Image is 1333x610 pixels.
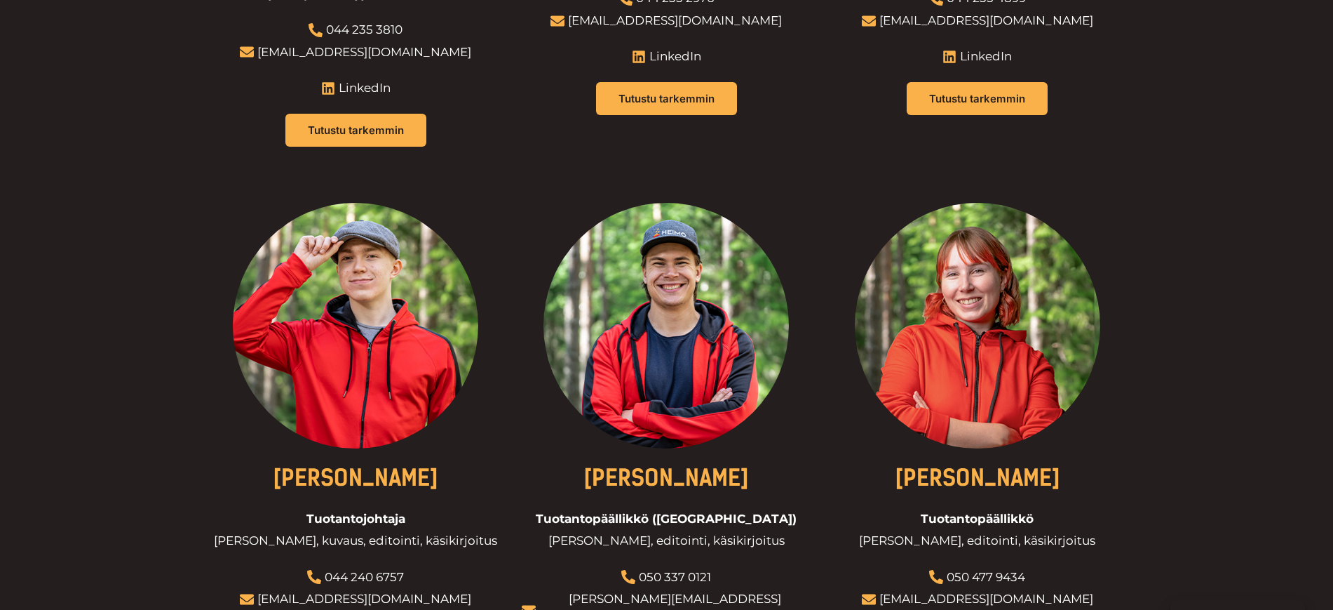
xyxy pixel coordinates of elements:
span: LinkedIn [956,46,1012,68]
span: Tuotantopäällikkö [921,508,1034,531]
a: 044 235 3810 [326,22,402,37]
a: 050 477 9434 [947,570,1025,584]
a: [EMAIL_ADDRESS][DOMAIN_NAME] [879,13,1093,27]
a: LinkedIn [632,46,701,68]
a: [EMAIL_ADDRESS][DOMAIN_NAME] [879,592,1093,606]
a: [EMAIL_ADDRESS][DOMAIN_NAME] [568,13,782,27]
span: [PERSON_NAME], editointi, käsikirjoitus [859,530,1095,552]
span: [PERSON_NAME], kuvaus, editointi, käsikirjoitus [214,530,497,552]
a: Tutustu tarkemmin [596,82,737,115]
span: Tutustu tarkemmin [929,93,1025,104]
span: Tuotantojohtaja [306,508,405,531]
a: Tutustu tarkemmin [907,82,1048,115]
a: [EMAIL_ADDRESS][DOMAIN_NAME] [257,45,471,59]
span: Tutustu tarkemmin [618,93,715,104]
span: Tutustu tarkemmin [308,125,404,135]
a: [EMAIL_ADDRESS][DOMAIN_NAME] [257,592,471,606]
a: [PERSON_NAME] [273,465,438,491]
span: [PERSON_NAME], editointi, käsikirjoitus [548,530,785,552]
a: [PERSON_NAME] [895,465,1060,491]
a: LinkedIn [942,46,1012,68]
a: Tutustu tarkemmin [285,114,426,147]
a: 044 240 6757 [325,570,404,584]
a: 050 337 0121 [639,570,711,584]
a: [PERSON_NAME] [583,465,749,491]
a: LinkedIn [321,77,391,100]
span: Tuotantopäällikkö ([GEOGRAPHIC_DATA]) [536,508,797,531]
span: LinkedIn [646,46,701,68]
span: LinkedIn [335,77,391,100]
